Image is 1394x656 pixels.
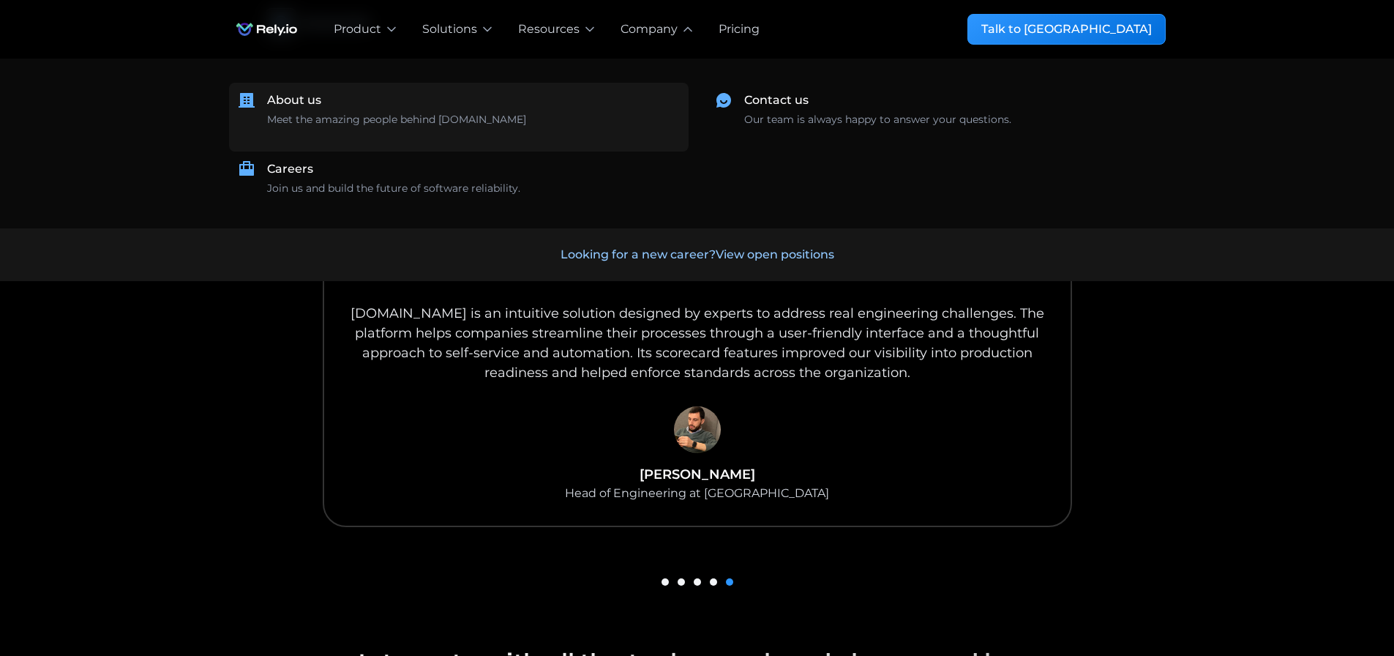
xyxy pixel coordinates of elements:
div: Head of Engineering at [GEOGRAPHIC_DATA] [565,485,829,502]
a: Looking for a new career?View open positions [23,228,1371,281]
div: Product [334,20,381,38]
div: Show slide 3 of 5 [694,578,701,586]
a: Talk to [GEOGRAPHIC_DATA] [967,14,1166,45]
div: Show slide 1 of 5 [662,578,669,586]
div: Show slide 5 of 5 [726,578,733,586]
div: Our team is always happy to answer your questions. [744,112,1011,127]
div: [DOMAIN_NAME] is an intuitive solution designed by experts to address real engineering challenges... [348,304,1047,383]
a: home [229,15,304,44]
div: Looking for a new career? [561,246,834,264]
div: Show slide 2 of 5 [678,578,685,586]
div: Contact us [744,92,809,109]
div: Solutions [422,20,477,38]
span: View open positions [716,247,834,261]
a: Pricing [719,20,760,38]
a: Contact usOur team is always happy to answer your questions. [706,83,1166,136]
div: Join us and build the future of software reliability. [267,181,520,196]
div: Company [621,20,678,38]
img: Rely.io logo [229,15,304,44]
a: About usMeet the amazing people behind [DOMAIN_NAME]‍ [229,83,689,152]
iframe: Chatbot [1297,559,1374,635]
div: Meet the amazing people behind [DOMAIN_NAME] ‍ [267,112,526,143]
div: About us [267,92,321,109]
div: Resources [518,20,580,38]
div: 5 of 5 [229,256,1166,527]
a: CareersJoin us and build the future of software reliability. [229,152,689,205]
div: [PERSON_NAME] [640,465,755,485]
div: Show slide 4 of 5 [710,578,717,586]
div: Careers [267,160,313,178]
div: carousel [229,256,1166,592]
div: Talk to [GEOGRAPHIC_DATA] [981,20,1152,38]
